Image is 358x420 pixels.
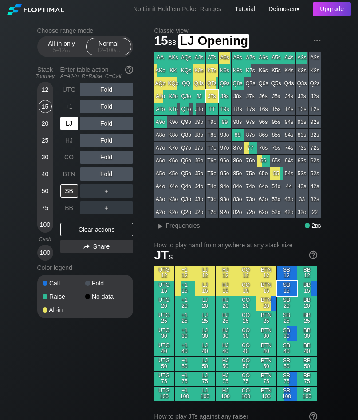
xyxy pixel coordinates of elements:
[270,52,283,64] div: A5s
[43,280,85,286] div: Call
[312,36,322,45] img: ellipsis.fd386fe8.svg
[60,63,133,83] div: Enter table action
[154,266,174,281] div: UTG 12
[195,341,215,356] div: LJ 40
[154,326,174,341] div: UTG 30
[244,77,257,90] div: Q7s
[232,77,244,90] div: Q8s
[39,246,52,259] div: 100
[206,155,218,167] div: T6o
[219,116,231,128] div: 99
[309,129,321,141] div: 82s
[283,103,295,115] div: T4s
[219,103,231,115] div: T9s
[219,206,231,218] div: 92o
[277,311,297,326] div: SB 25
[206,103,218,115] div: TT
[270,142,283,154] div: 75s
[193,52,205,64] div: AJs
[39,218,52,231] div: 100
[296,103,308,115] div: T3s
[180,142,193,154] div: Q7o
[60,73,133,79] div: A=All-in R=Raise C=Call
[167,180,180,193] div: K4o
[37,27,133,34] h2: Choose range mode
[154,27,321,34] h2: Classic view
[167,77,180,90] div: KQo
[206,129,218,141] div: T8o
[257,52,270,64] div: A6s
[80,201,133,214] div: ＋
[283,129,295,141] div: 84s
[216,281,236,296] div: HJ 15
[257,180,270,193] div: 64o
[154,167,167,180] div: A5o
[193,116,205,128] div: J9o
[283,180,295,193] div: 44
[154,52,167,64] div: AA
[309,52,321,64] div: A2s
[167,206,180,218] div: K2o
[167,155,180,167] div: K6o
[283,90,295,103] div: J4s
[167,142,180,154] div: K7o
[154,311,174,326] div: UTG 25
[232,90,244,103] div: J8s
[43,47,80,53] div: 5 – 12
[257,77,270,90] div: Q6s
[296,116,308,128] div: 93s
[270,77,283,90] div: Q5s
[296,90,308,103] div: J3s
[244,193,257,206] div: 73o
[180,167,193,180] div: Q5o
[219,167,231,180] div: 95o
[309,90,321,103] div: J2s
[206,64,218,77] div: KTs
[257,167,270,180] div: 65o
[219,52,231,64] div: A9s
[309,180,321,193] div: 42s
[244,52,257,64] div: A7s
[39,184,52,198] div: 50
[270,90,283,103] div: J5s
[154,103,167,115] div: ATo
[232,180,244,193] div: 84o
[175,311,195,326] div: +1 25
[206,180,218,193] div: T4o
[43,307,85,313] div: All-in
[167,52,180,64] div: AKs
[90,47,127,53] div: 12 – 100
[216,341,236,356] div: HJ 40
[193,64,205,77] div: KJs
[34,73,57,79] div: Tourney
[154,64,167,77] div: AKo
[154,296,174,311] div: UTG 20
[296,193,308,206] div: 33
[154,155,167,167] div: A6o
[39,134,52,147] div: 25
[232,142,244,154] div: 87o
[154,372,174,386] div: UTG 75
[80,100,133,113] div: Fold
[154,77,167,90] div: AQo
[166,222,200,229] span: Frequencies
[167,116,180,128] div: K9o
[180,64,193,77] div: KQs
[283,142,295,154] div: 74s
[219,77,231,90] div: Q9s
[270,193,283,206] div: 53o
[180,103,193,115] div: QTo
[244,206,257,218] div: 72o
[308,250,318,260] img: help.32db89a4.svg
[167,167,180,180] div: K5o
[270,129,283,141] div: 85s
[206,167,218,180] div: T5o
[216,296,236,311] div: HJ 20
[296,167,308,180] div: 53s
[115,47,120,53] span: bb
[277,281,297,296] div: SB 15
[232,167,244,180] div: 85o
[39,100,52,113] div: 15
[34,236,57,242] div: Cash
[154,142,167,154] div: A7o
